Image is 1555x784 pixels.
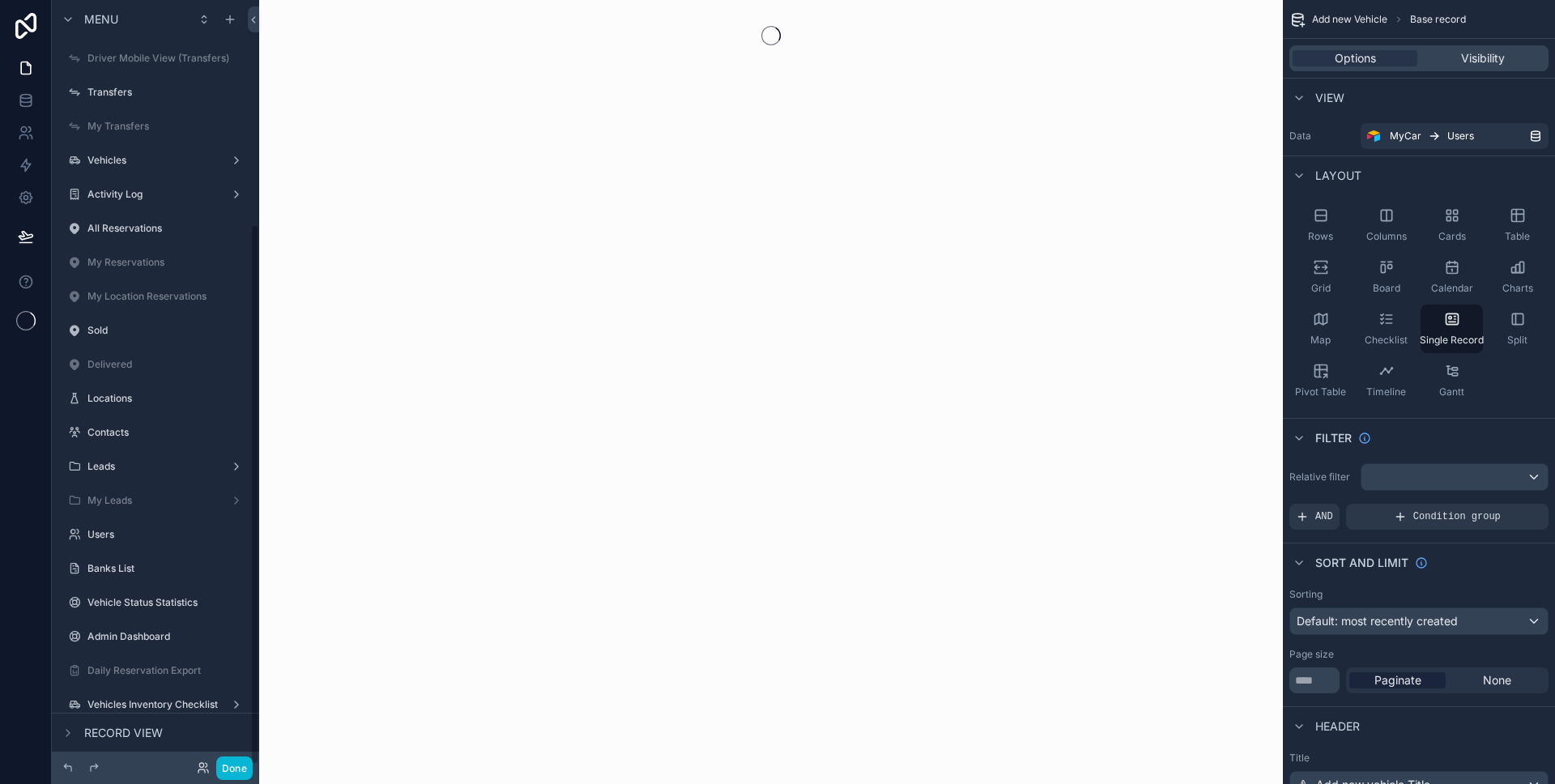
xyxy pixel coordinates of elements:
[1289,607,1549,635] button: Default: most recently created
[1505,230,1530,243] span: Table
[87,188,224,201] label: Activity Log
[1421,356,1483,405] button: Gantt
[1390,130,1421,143] span: MyCar
[62,181,249,207] a: Activity Log
[87,426,246,439] label: Contacts
[1355,305,1417,353] button: Checklist
[87,324,246,337] label: Sold
[87,460,224,473] label: Leads
[1439,386,1464,398] span: Gantt
[1355,201,1417,249] button: Columns
[1289,648,1334,661] label: Page size
[1312,13,1387,26] span: Add new Vehicle
[1289,471,1354,484] label: Relative filter
[1315,168,1361,184] span: Layout
[62,386,249,411] a: Locations
[1483,672,1511,688] span: None
[62,113,249,139] a: My Transfers
[1431,282,1473,295] span: Calendar
[1366,230,1407,243] span: Columns
[1295,386,1346,398] span: Pivot Table
[62,624,249,650] a: Admin Dashboard
[84,11,118,28] span: Menu
[62,215,249,241] a: All Reservations
[1315,718,1360,735] span: Header
[1420,334,1484,347] span: Single Record
[87,494,224,507] label: My Leads
[87,528,246,541] label: Users
[62,692,249,718] a: Vehicles Inventory Checklist
[87,392,246,405] label: Locations
[62,249,249,275] a: My Reservations
[1421,305,1483,353] button: Single Record
[62,352,249,377] a: Delivered
[62,420,249,445] a: Contacts
[1361,123,1549,149] a: MyCarUsers
[1308,230,1333,243] span: Rows
[62,79,249,105] a: Transfers
[1413,510,1501,523] span: Condition group
[62,317,249,343] a: Sold
[1289,752,1549,765] label: Title
[87,256,246,269] label: My Reservations
[62,556,249,582] a: Banks List
[1289,356,1352,405] button: Pivot Table
[1315,430,1352,446] span: Filter
[62,488,249,513] a: My Leads
[1366,386,1406,398] span: Timeline
[1311,282,1331,295] span: Grid
[1289,201,1352,249] button: Rows
[87,358,246,371] label: Delivered
[87,664,246,677] label: Daily Reservation Export
[87,698,224,711] label: Vehicles Inventory Checklist
[1438,230,1466,243] span: Cards
[1355,356,1417,405] button: Timeline
[62,590,249,616] a: Vehicle Status Statistics
[216,756,253,780] button: Done
[1335,50,1376,66] span: Options
[1365,334,1408,347] span: Checklist
[1315,555,1408,571] span: Sort And Limit
[1373,282,1400,295] span: Board
[62,454,249,479] a: Leads
[1421,253,1483,301] button: Calendar
[1461,50,1505,66] span: Visibility
[87,630,246,643] label: Admin Dashboard
[1421,201,1483,249] button: Cards
[1486,253,1549,301] button: Charts
[62,147,249,173] a: Vehicles
[62,283,249,309] a: My Location Reservations
[1297,614,1458,628] span: Default: most recently created
[1289,305,1352,353] button: Map
[1289,588,1323,601] label: Sorting
[1367,130,1380,143] img: Airtable Logo
[1310,334,1331,347] span: Map
[1315,90,1344,106] span: View
[1289,130,1354,143] label: Data
[87,596,246,609] label: Vehicle Status Statistics
[1374,672,1421,688] span: Paginate
[62,522,249,548] a: Users
[87,290,246,303] label: My Location Reservations
[1355,253,1417,301] button: Board
[1447,130,1474,143] span: Users
[87,222,246,235] label: All Reservations
[62,45,249,71] a: Driver Mobile View (Transfers)
[87,562,246,575] label: Banks List
[1507,334,1527,347] span: Split
[62,658,249,684] a: Daily Reservation Export
[1315,510,1333,523] span: AND
[87,120,246,133] label: My Transfers
[87,154,224,167] label: Vehicles
[1410,13,1466,26] span: Base record
[1289,253,1352,301] button: Grid
[1486,305,1549,353] button: Split
[1502,282,1533,295] span: Charts
[84,725,163,741] span: Record view
[1486,201,1549,249] button: Table
[87,86,246,99] label: Transfers
[87,52,246,65] label: Driver Mobile View (Transfers)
